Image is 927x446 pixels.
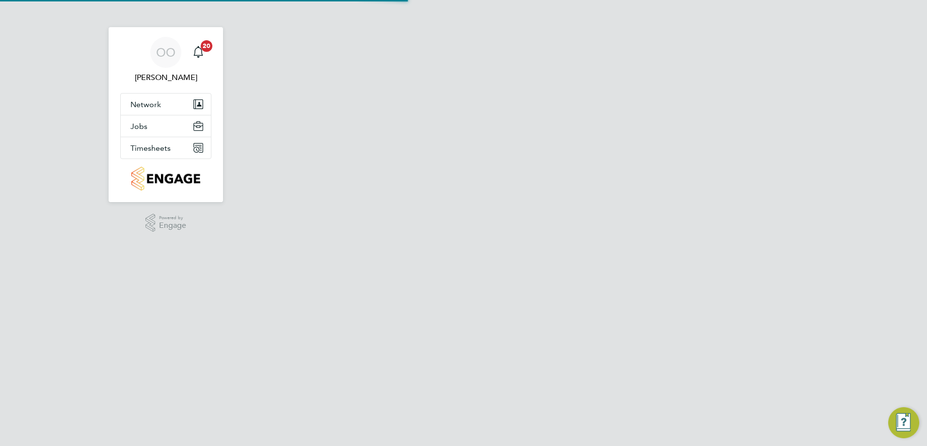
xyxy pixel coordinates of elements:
[159,214,186,222] span: Powered by
[189,37,208,68] a: 20
[109,27,223,202] nav: Main navigation
[121,115,211,137] button: Jobs
[888,407,919,438] button: Engage Resource Center
[156,46,176,59] span: OO
[120,167,211,191] a: Go to home page
[120,37,211,83] a: OO[PERSON_NAME]
[130,122,147,131] span: Jobs
[131,167,200,191] img: countryside-properties-logo-retina.png
[121,137,211,159] button: Timesheets
[121,94,211,115] button: Network
[159,222,186,230] span: Engage
[120,72,211,83] span: Ola Oke
[130,143,171,153] span: Timesheets
[130,100,161,109] span: Network
[201,40,212,52] span: 20
[145,214,187,232] a: Powered byEngage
